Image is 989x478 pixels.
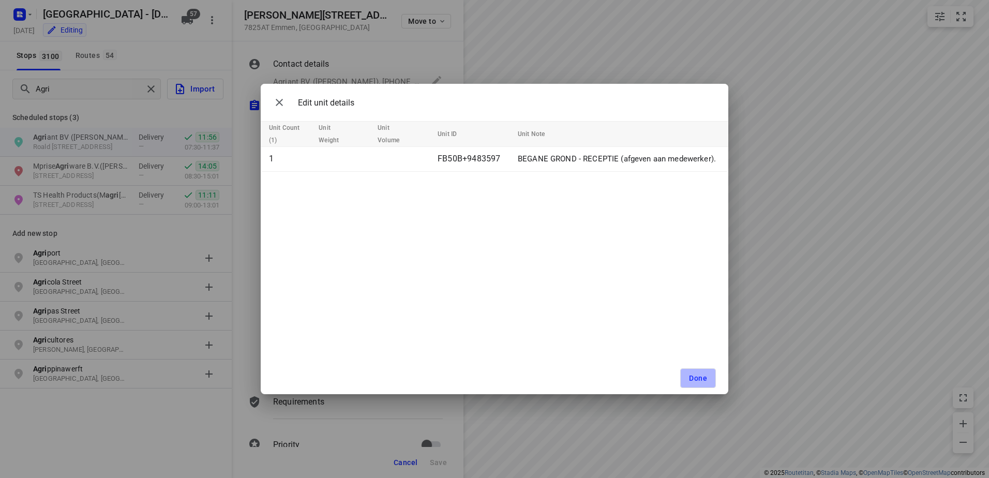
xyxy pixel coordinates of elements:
td: FB50B+9483597 [433,147,514,172]
span: Unit Volume [378,122,425,146]
span: Unit Weight [319,122,365,146]
span: Unit Count (1) [269,122,314,146]
span: Unit Note [518,128,558,140]
div: Edit unit details [269,92,354,113]
p: BEGANE GROND - RECEPTIE (afgeven aan medewerker). [518,153,716,165]
button: Done [680,368,716,388]
td: 1 [261,147,314,172]
span: Unit ID [438,128,470,140]
span: Done [689,374,707,382]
